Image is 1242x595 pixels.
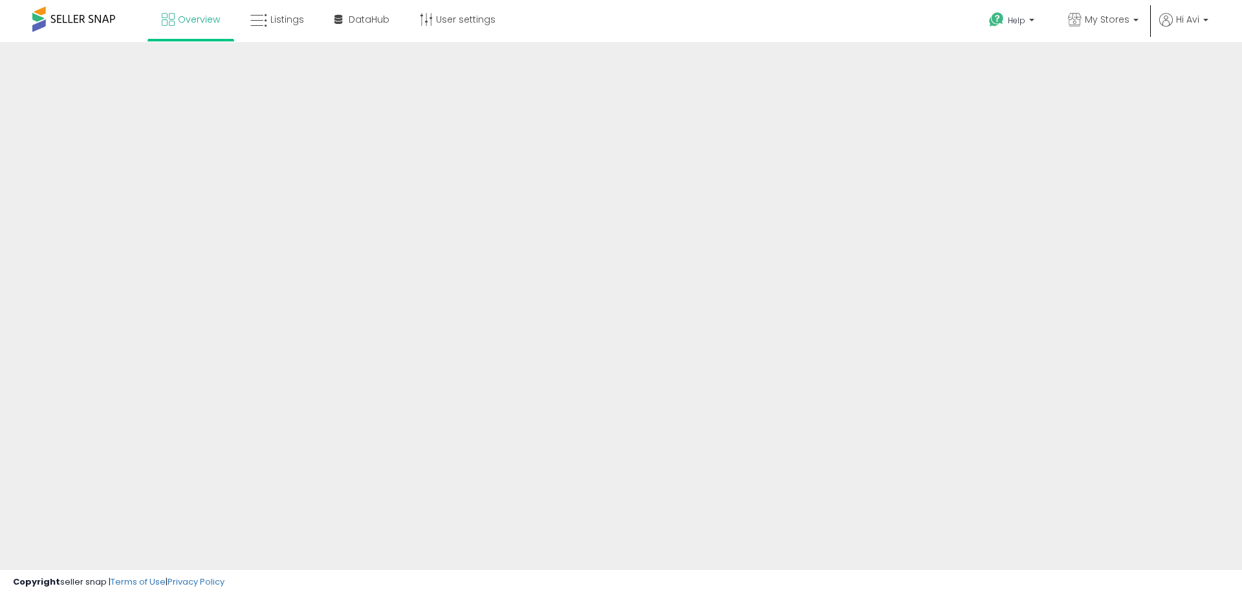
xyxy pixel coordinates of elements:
span: Help [1008,15,1025,26]
a: Help [979,2,1047,42]
span: Overview [178,13,220,26]
span: My Stores [1085,13,1129,26]
span: Hi Avi [1176,13,1199,26]
i: Get Help [988,12,1005,28]
strong: Copyright [13,576,60,588]
span: Listings [270,13,304,26]
div: seller snap | | [13,576,224,589]
a: Privacy Policy [168,576,224,588]
a: Hi Avi [1159,13,1208,42]
a: Terms of Use [111,576,166,588]
span: DataHub [349,13,389,26]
